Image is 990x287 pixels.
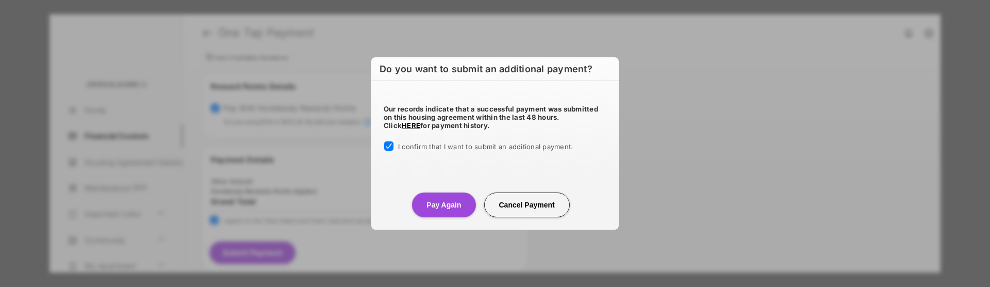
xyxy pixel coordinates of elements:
h6: Do you want to submit an additional payment? [371,57,619,81]
h5: Our records indicate that a successful payment was submitted on this housing agreement within the... [384,105,606,130]
button: Pay Again [412,193,475,217]
a: HERE [402,121,420,130]
span: I confirm that I want to submit an additional payment. [398,142,573,151]
button: Cancel Payment [484,193,570,217]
